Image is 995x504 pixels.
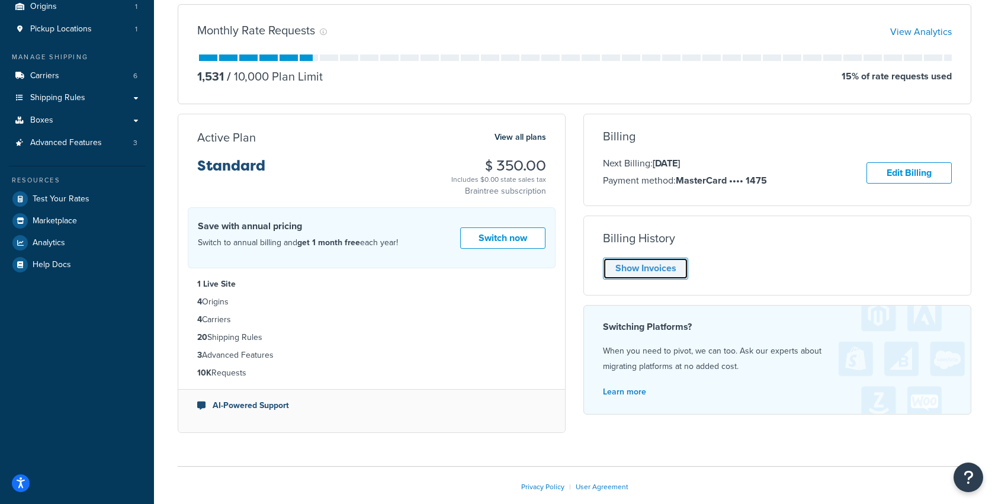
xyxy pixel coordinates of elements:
a: Test Your Rates [9,188,145,210]
li: Carriers [197,313,546,326]
div: Includes $0.00 state sales tax [451,174,546,185]
p: 15 % of rate requests used [842,68,952,85]
a: Pickup Locations 1 [9,18,145,40]
a: User Agreement [576,481,628,492]
a: Carriers 6 [9,65,145,87]
a: Help Docs [9,254,145,275]
h3: Standard [197,158,265,183]
span: Analytics [33,238,65,248]
span: / [227,68,231,85]
li: Pickup Locations [9,18,145,40]
span: 3 [133,138,137,148]
strong: MasterCard •••• 1475 [676,174,767,187]
strong: 3 [197,349,202,361]
a: Show Invoices [603,258,688,280]
a: Learn more [603,386,646,398]
li: Origins [197,296,546,309]
span: Origins [30,2,57,12]
button: Open Resource Center [954,463,983,492]
h3: $ 350.00 [451,158,546,174]
li: Shipping Rules [197,331,546,344]
li: AI-Powered Support [197,399,546,412]
a: Analytics [9,232,145,253]
li: Carriers [9,65,145,87]
span: Pickup Locations [30,24,92,34]
strong: 4 [197,296,202,308]
a: Privacy Policy [521,481,564,492]
strong: 20 [197,331,207,344]
span: Test Your Rates [33,194,89,204]
a: Shipping Rules [9,87,145,109]
a: Marketplace [9,210,145,232]
p: Switch to annual billing and each year! [198,235,398,251]
li: Advanced Features [197,349,546,362]
h4: Save with annual pricing [198,219,398,233]
span: Boxes [30,115,53,126]
strong: [DATE] [653,156,680,170]
h4: Switching Platforms? [603,320,952,334]
p: Next Billing: [603,156,767,171]
span: Carriers [30,71,59,81]
strong: 4 [197,313,202,326]
a: View Analytics [890,25,952,38]
span: | [569,481,571,492]
h3: Monthly Rate Requests [197,24,315,37]
h3: Active Plan [197,131,256,144]
span: 1 [135,24,137,34]
span: 1 [135,2,137,12]
li: Advanced Features [9,132,145,154]
li: Requests [197,367,546,380]
h3: Billing History [603,232,675,245]
h3: Billing [603,130,635,143]
div: Resources [9,175,145,185]
span: Advanced Features [30,138,102,148]
strong: 10K [197,367,211,379]
a: View all plans [495,130,546,145]
a: Switch now [460,227,545,249]
span: Shipping Rules [30,93,85,103]
strong: 1 Live Site [197,278,236,290]
p: 1,531 [197,68,224,85]
p: 10,000 Plan Limit [224,68,323,85]
span: Help Docs [33,260,71,270]
a: Boxes [9,110,145,131]
p: Braintree subscription [451,185,546,197]
a: Advanced Features 3 [9,132,145,154]
strong: get 1 month free [297,236,360,249]
p: When you need to pivot, we can too. Ask our experts about migrating platforms at no added cost. [603,344,952,374]
a: Edit Billing [866,162,952,184]
div: Manage Shipping [9,52,145,62]
span: Marketplace [33,216,77,226]
span: 6 [133,71,137,81]
p: Payment method: [603,173,767,188]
